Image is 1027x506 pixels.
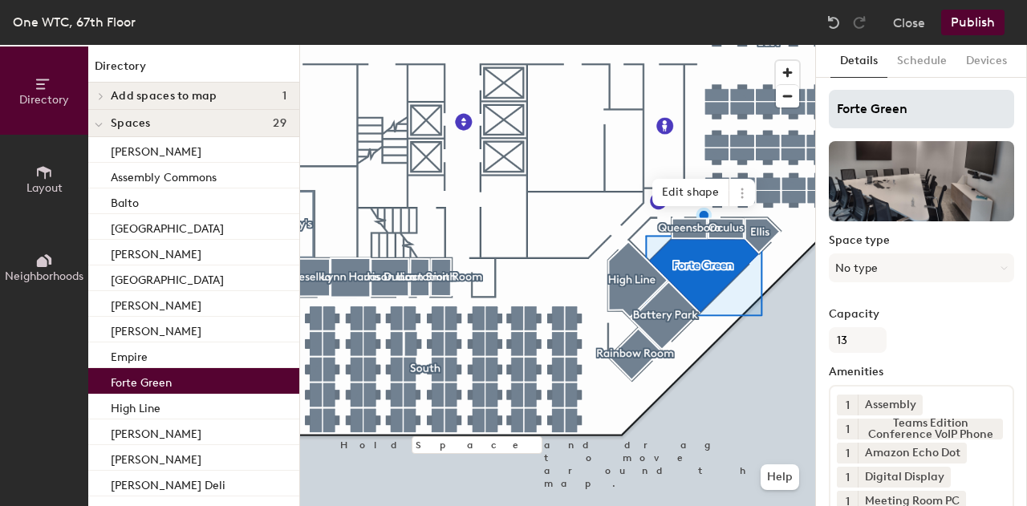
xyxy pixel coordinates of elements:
[111,166,217,184] p: Assembly Commons
[19,93,69,107] span: Directory
[829,141,1014,221] img: The space named Forte Green
[111,269,224,287] p: [GEOGRAPHIC_DATA]
[829,234,1014,247] label: Space type
[111,243,201,261] p: [PERSON_NAME]
[887,45,956,78] button: Schedule
[26,181,63,195] span: Layout
[830,45,887,78] button: Details
[941,10,1005,35] button: Publish
[837,419,858,439] button: 1
[846,397,850,414] span: 1
[858,467,951,488] div: Digital Display
[111,192,139,210] p: Balto
[282,90,286,103] span: 1
[111,140,201,159] p: [PERSON_NAME]
[111,320,201,338] p: [PERSON_NAME]
[829,253,1014,282] button: No type
[111,371,172,390] p: Forte Green
[88,58,299,83] h1: Directory
[111,90,217,103] span: Add spaces to map
[956,45,1017,78] button: Devices
[111,346,148,364] p: Empire
[111,423,201,441] p: [PERSON_NAME]
[858,419,1003,439] div: Teams Edition Conference VoIP Phone
[829,366,1014,378] label: Amenities
[5,269,83,283] span: Neighborhoods
[837,467,858,488] button: 1
[858,443,967,463] div: Amazon Echo Dot
[652,179,729,206] span: Edit shape
[837,395,858,415] button: 1
[111,217,224,236] p: [GEOGRAPHIC_DATA]
[846,421,850,438] span: 1
[826,14,842,30] img: Undo
[13,12,136,32] div: One WTC, 67th Floor
[111,448,201,467] p: [PERSON_NAME]
[111,474,225,492] p: [PERSON_NAME] Deli
[893,10,925,35] button: Close
[837,443,858,463] button: 1
[761,464,799,490] button: Help
[851,14,867,30] img: Redo
[111,294,201,313] p: [PERSON_NAME]
[111,117,151,130] span: Spaces
[829,308,1014,321] label: Capacity
[846,445,850,462] span: 1
[846,469,850,486] span: 1
[111,397,160,415] p: High Line
[858,395,923,415] div: Assembly
[273,117,286,130] span: 29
